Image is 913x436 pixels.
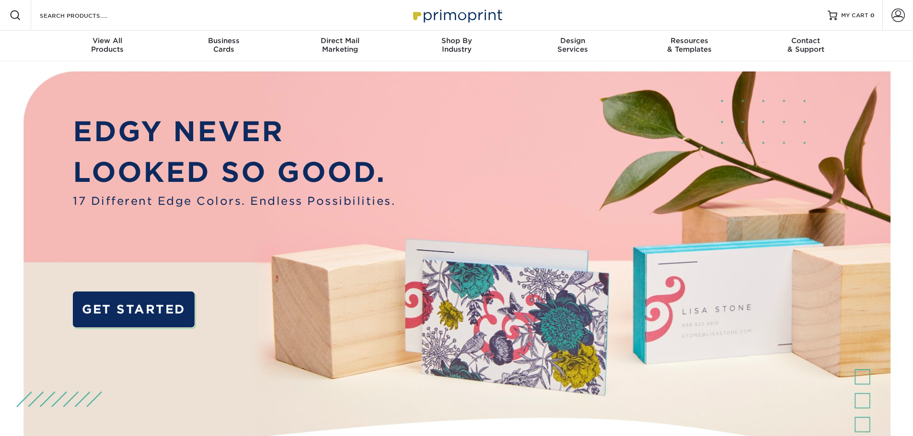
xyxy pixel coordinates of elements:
a: Direct MailMarketing [282,31,398,61]
div: Services [515,36,631,54]
span: View All [49,36,166,45]
img: Primoprint [409,5,505,25]
span: Design [515,36,631,45]
span: Business [165,36,282,45]
div: Cards [165,36,282,54]
p: EDGY NEVER [73,111,395,152]
span: Resources [631,36,748,45]
span: Direct Mail [282,36,398,45]
a: Contact& Support [748,31,864,61]
a: DesignServices [515,31,631,61]
a: Shop ByIndustry [398,31,515,61]
a: BusinessCards [165,31,282,61]
div: Marketing [282,36,398,54]
div: & Support [748,36,864,54]
span: Contact [748,36,864,45]
a: View AllProducts [49,31,166,61]
a: GET STARTED [73,291,194,327]
div: Products [49,36,166,54]
input: SEARCH PRODUCTS..... [39,10,132,21]
div: & Templates [631,36,748,54]
a: Resources& Templates [631,31,748,61]
span: Shop By [398,36,515,45]
div: Industry [398,36,515,54]
span: 17 Different Edge Colors. Endless Possibilities. [73,193,395,209]
span: MY CART [841,11,868,20]
span: 0 [870,12,875,19]
p: LOOKED SO GOOD. [73,152,395,193]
